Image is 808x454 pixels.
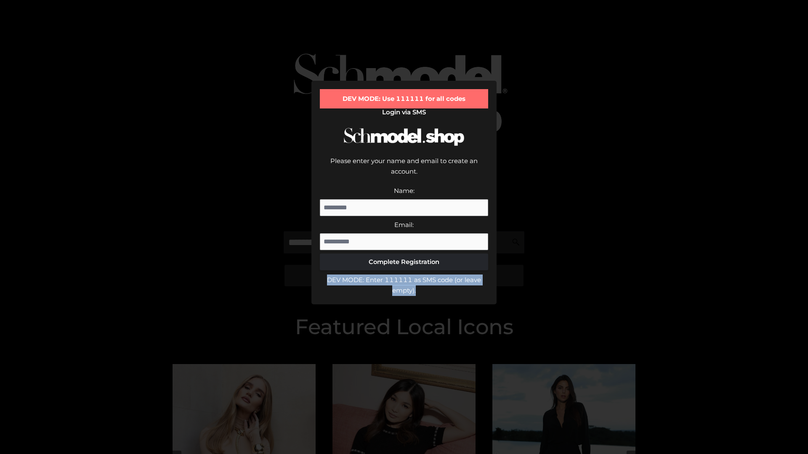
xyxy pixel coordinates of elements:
div: DEV MODE: Use 111111 for all codes [320,89,488,108]
div: DEV MODE: Enter 111111 as SMS code (or leave empty). [320,275,488,296]
div: Please enter your name and email to create an account. [320,156,488,185]
h2: Login via SMS [320,108,488,116]
label: Name: [394,187,415,195]
button: Complete Registration [320,253,488,270]
img: Schmodel Logo [341,120,467,153]
label: Email: [394,221,414,229]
